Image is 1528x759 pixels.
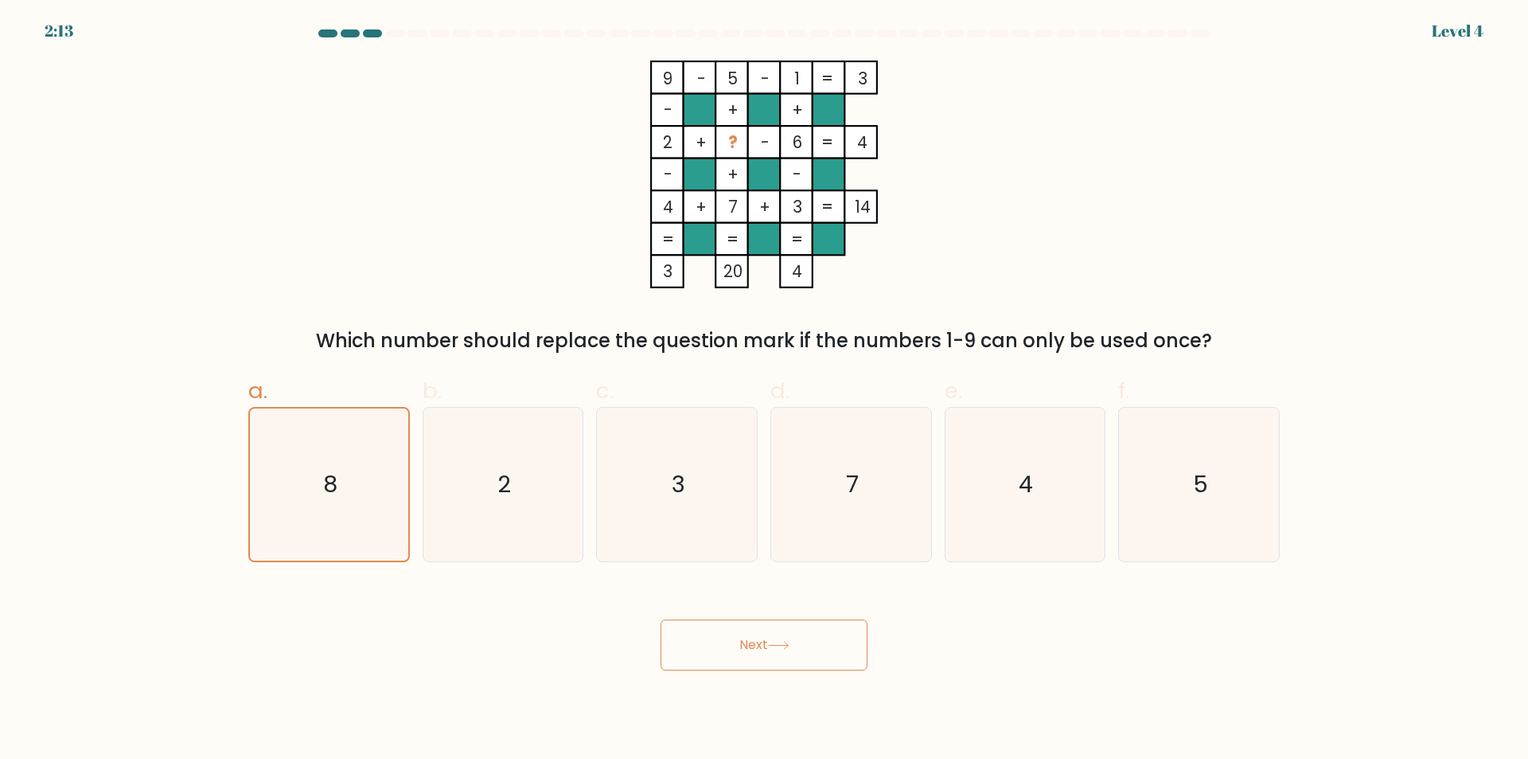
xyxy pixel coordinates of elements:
[1193,469,1208,501] text: 5
[770,375,789,406] span: d.
[727,228,739,251] tspan: =
[596,375,614,406] span: c.
[672,469,685,501] text: 3
[728,195,738,218] tspan: 7
[793,131,802,154] tspan: 6
[846,469,859,501] text: 7
[791,228,803,251] tspan: =
[792,260,802,283] tspan: 4
[423,375,442,406] span: b.
[663,131,672,154] tspan: 2
[858,67,867,90] tspan: 3
[727,67,738,90] tspan: 5
[821,131,833,154] tspan: =
[663,260,672,283] tspan: 3
[792,98,803,121] tspan: +
[664,162,672,186] tspan: -
[697,67,706,90] tspan: -
[857,131,867,154] tspan: 4
[696,131,707,154] tspan: +
[821,195,833,218] tspan: =
[794,67,800,90] tspan: 1
[761,67,770,90] tspan: -
[664,98,672,121] tspan: -
[45,19,73,43] div: 2:13
[821,67,833,90] tspan: =
[945,375,962,406] span: e.
[663,67,672,90] tspan: 9
[1118,375,1129,406] span: f.
[728,131,738,154] tspan: ?
[759,195,770,218] tspan: +
[793,195,802,218] tspan: 3
[793,162,801,186] tspan: -
[855,195,871,218] tspan: 14
[1432,19,1483,43] div: Level 4
[248,375,267,406] span: a.
[1019,469,1034,501] text: 4
[662,228,674,251] tspan: =
[497,469,511,501] text: 2
[696,195,707,218] tspan: +
[727,162,739,186] tspan: +
[727,98,739,121] tspan: +
[258,327,1270,355] div: Which number should replace the question mark if the numbers 1-9 can only be used once?
[663,195,673,218] tspan: 4
[723,260,743,283] tspan: 20
[323,468,337,500] text: 8
[661,620,867,671] button: Next
[761,131,770,154] tspan: -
